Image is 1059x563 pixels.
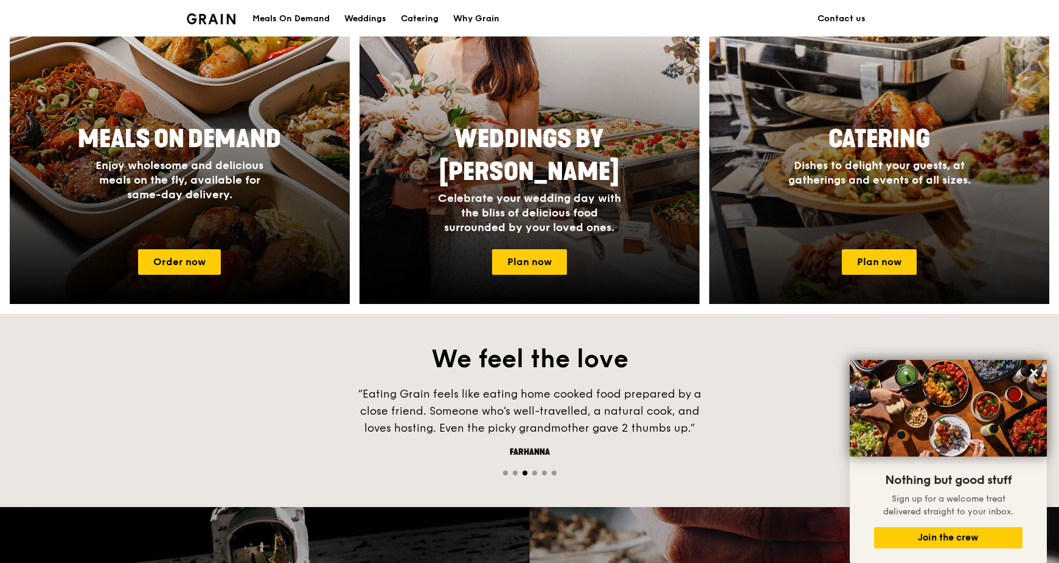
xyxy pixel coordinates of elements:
span: Go to slide 5 [542,471,547,475]
span: Celebrate your wedding day with the bliss of delicious food surrounded by your loved ones. [438,192,621,234]
div: Meals On Demand [252,1,330,37]
span: Enjoy wholesome and delicious meals on the fly, available for same-day delivery. [95,159,263,201]
div: Why Grain [453,1,499,37]
span: Dishes to delight your guests, at gatherings and events of all sizes. [788,159,971,187]
span: Weddings by [PERSON_NAME] [439,125,619,187]
span: Go to slide 1 [503,471,508,475]
button: Join the crew [874,527,1023,548]
span: Sign up for a welcome treat delivered straight to your inbox. [883,494,1013,517]
span: Nothing but good stuff [885,473,1012,488]
a: Weddings [337,1,394,37]
div: Weddings [344,1,386,37]
div: Farhanna [347,446,712,458]
div: Catering [401,1,439,37]
span: Catering [828,125,930,154]
div: “Eating Grain feels like eating home cooked food prepared by a close friend. Someone who’s well-t... [347,385,712,437]
a: Order now [138,249,221,275]
a: Contact us [810,1,873,37]
a: Catering [394,1,446,37]
span: Go to slide 4 [532,471,537,475]
span: Go to slide 3 [523,471,527,475]
a: Plan now [842,249,917,275]
span: Go to slide 2 [513,471,518,475]
a: Plan now [492,249,567,275]
img: Grain [187,13,236,24]
button: Close [1024,363,1044,382]
img: DSC07876-Edit02-Large.jpeg [850,360,1047,457]
span: Meals On Demand [78,125,281,154]
span: Go to slide 6 [552,471,557,475]
a: Why Grain [446,1,507,37]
